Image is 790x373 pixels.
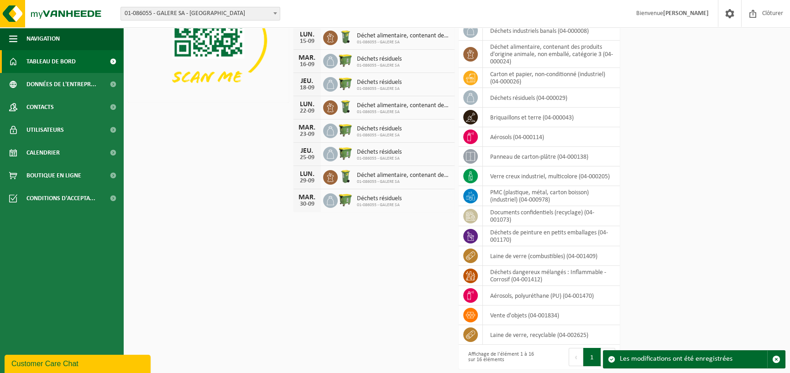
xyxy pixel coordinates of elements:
[483,41,620,68] td: déchet alimentaire, contenant des produits d'origine animale, non emballé, catégorie 3 (04-000024)
[357,195,402,202] span: Déchets résiduels
[298,31,316,38] div: LUN.
[357,63,402,68] span: 01-086055 - GALERE SA
[298,194,316,201] div: MAR.
[298,108,316,114] div: 22-09
[483,206,620,226] td: documents confidentiels (recyclage) (04-001073)
[357,149,402,156] span: Déchets résiduels
[298,131,316,138] div: 23-09
[338,192,353,207] img: WB-1100-HPE-GN-50
[298,101,316,108] div: LUN.
[569,348,583,366] button: Previous
[338,122,353,138] img: WB-1100-HPE-GN-50
[357,40,450,45] span: 01-086055 - GALERE SA
[357,172,450,179] span: Déchet alimentaire, contenant des produits d'origine animale, non emballé, catég...
[357,202,402,208] span: 01-086055 - GALERE SA
[121,7,280,20] span: 01-086055 - GALERE SA - EMBOURG
[483,325,620,345] td: laine de verre, recyclable (04-002625)
[338,29,353,45] img: WB-0140-HPE-GN-50
[298,155,316,161] div: 25-09
[298,201,316,207] div: 30-09
[357,79,402,86] span: Déchets résiduels
[338,99,353,114] img: WB-0140-HPE-GN-50
[298,62,316,68] div: 16-09
[663,10,709,17] strong: [PERSON_NAME]
[357,32,450,40] span: Déchet alimentaire, contenant des produits d'origine animale, non emballé, catég...
[483,127,620,147] td: aérosols (04-000114)
[483,226,620,246] td: déchets de peinture en petits emballages (04-001170)
[26,119,64,141] span: Utilisateurs
[357,179,450,185] span: 01-086055 - GALERE SA
[26,50,76,73] span: Tableau de bord
[357,102,450,109] span: Déchet alimentaire, contenant des produits d'origine animale, non emballé, catég...
[357,133,402,138] span: 01-086055 - GALERE SA
[298,178,316,184] div: 29-09
[298,124,316,131] div: MAR.
[26,187,95,210] span: Conditions d'accepta...
[483,21,620,41] td: déchets industriels banals (04-000008)
[620,351,767,368] div: Les modifications ont été enregistrées
[298,38,316,45] div: 15-09
[298,78,316,85] div: JEU.
[357,125,402,133] span: Déchets résiduels
[483,108,620,127] td: briquaillons et terre (04-000043)
[483,68,620,88] td: carton et papier, non-conditionné (industriel) (04-000026)
[298,85,316,91] div: 18-09
[338,76,353,91] img: WB-1100-HPE-GN-50
[483,246,620,266] td: laine de verre (combustibles) (04-001409)
[357,156,402,161] span: 01-086055 - GALERE SA
[5,353,152,373] iframe: chat widget
[357,109,450,115] span: 01-086055 - GALERE SA
[583,348,601,366] button: 1
[483,286,620,306] td: aérosols, polyuréthane (PU) (04-001470)
[26,141,60,164] span: Calendrier
[483,147,620,166] td: panneau de carton-plâtre (04-000138)
[298,171,316,178] div: LUN.
[483,186,620,206] td: PMC (plastique, métal, carton boisson) (industriel) (04-000978)
[483,88,620,108] td: déchets résiduels (04-000029)
[483,266,620,286] td: déchets dangereux mélangés : Inflammable - Corrosif (04-001412)
[483,166,620,186] td: verre creux industriel, multicolore (04-000205)
[26,27,60,50] span: Navigation
[463,347,534,367] div: Affichage de l'élément 1 à 16 sur 16 éléments
[120,7,280,21] span: 01-086055 - GALERE SA - EMBOURG
[601,348,615,366] button: Next
[26,73,96,96] span: Données de l'entrepr...
[357,86,402,92] span: 01-086055 - GALERE SA
[298,54,316,62] div: MAR.
[26,96,54,119] span: Contacts
[338,52,353,68] img: WB-1100-HPE-GN-50
[483,306,620,325] td: vente d'objets (04-001834)
[338,169,353,184] img: WB-0140-HPE-GN-50
[298,147,316,155] div: JEU.
[26,164,81,187] span: Boutique en ligne
[338,145,353,161] img: WB-1100-HPE-GN-50
[357,56,402,63] span: Déchets résiduels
